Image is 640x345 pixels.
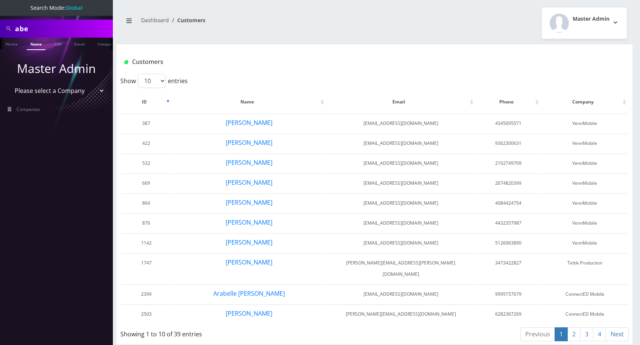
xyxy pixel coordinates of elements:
th: Email: activate to sort column ascending [327,91,475,113]
td: 9362300631 [476,134,541,153]
th: Phone: activate to sort column ascending [476,91,541,113]
button: [PERSON_NAME] [225,198,273,207]
td: VennMobile [541,134,628,153]
td: [PERSON_NAME][EMAIL_ADDRESS][DOMAIN_NAME] [327,304,475,324]
td: Teltik Production [541,253,628,284]
li: Customers [169,16,205,24]
td: VennMobile [541,213,628,233]
button: [PERSON_NAME] [225,257,273,267]
td: ConnectED Mobile [541,284,628,304]
td: VennMobile [541,154,628,173]
button: Master Admin [542,8,627,39]
h1: Customers [124,58,540,65]
td: 4432357987 [476,213,541,233]
button: [PERSON_NAME] [225,217,273,227]
a: 2 [567,327,581,341]
td: VennMobile [541,114,628,133]
td: 2503 [121,304,172,324]
td: 5126963890 [476,233,541,252]
button: [PERSON_NAME] [225,118,273,128]
div: Showing 1 to 10 of 39 entries [120,327,327,339]
td: 387 [121,114,172,133]
td: 2399 [121,284,172,304]
span: Search Mode: [30,4,82,11]
a: 1 [555,327,568,341]
td: 3473422827 [476,253,541,284]
td: ConnectED Mobile [541,304,628,324]
td: 2674820399 [476,173,541,193]
button: [PERSON_NAME] [225,158,273,167]
button: [PERSON_NAME] [225,178,273,187]
td: 4345095571 [476,114,541,133]
td: 532 [121,154,172,173]
span: Companies [17,106,40,112]
td: [EMAIL_ADDRESS][DOMAIN_NAME] [327,173,475,193]
td: [EMAIL_ADDRESS][DOMAIN_NAME] [327,114,475,133]
button: [PERSON_NAME] [225,237,273,247]
a: 3 [580,327,593,341]
h2: Master Admin [573,16,610,22]
td: 2102749709 [476,154,541,173]
button: Arabelle [PERSON_NAME] [213,289,285,298]
a: Dashboard [141,17,169,24]
td: VennMobile [541,173,628,193]
td: 669 [121,173,172,193]
input: Search All Companies [15,21,111,36]
td: 6282367269 [476,304,541,324]
td: [EMAIL_ADDRESS][DOMAIN_NAME] [327,193,475,213]
td: 1747 [121,253,172,284]
td: 876 [121,213,172,233]
td: VennMobile [541,233,628,252]
button: [PERSON_NAME] [225,309,273,318]
a: SIM [51,38,65,49]
td: [EMAIL_ADDRESS][DOMAIN_NAME] [327,233,475,252]
td: [PERSON_NAME][EMAIL_ADDRESS][PERSON_NAME][DOMAIN_NAME] [327,253,475,284]
nav: breadcrumb [122,12,369,34]
label: Show entries [120,74,188,88]
select: Showentries [138,74,166,88]
a: Name [27,38,46,50]
td: 9995157679 [476,284,541,304]
td: 422 [121,134,172,153]
a: Company [94,38,119,49]
button: [PERSON_NAME] [225,138,273,147]
td: VennMobile [541,193,628,213]
td: 1142 [121,233,172,252]
a: Phone [2,38,21,49]
td: 4084424754 [476,193,541,213]
td: 864 [121,193,172,213]
th: Company: activate to sort column ascending [541,91,628,113]
a: 4 [593,327,606,341]
a: Next [606,327,629,341]
td: [EMAIL_ADDRESS][DOMAIN_NAME] [327,213,475,233]
th: Name: activate to sort column ascending [172,91,326,113]
a: Email [70,38,88,49]
a: Previous [520,327,555,341]
td: [EMAIL_ADDRESS][DOMAIN_NAME] [327,134,475,153]
td: [EMAIL_ADDRESS][DOMAIN_NAME] [327,284,475,304]
strong: Global [65,4,82,11]
td: [EMAIL_ADDRESS][DOMAIN_NAME] [327,154,475,173]
th: ID: activate to sort column descending [121,91,172,113]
